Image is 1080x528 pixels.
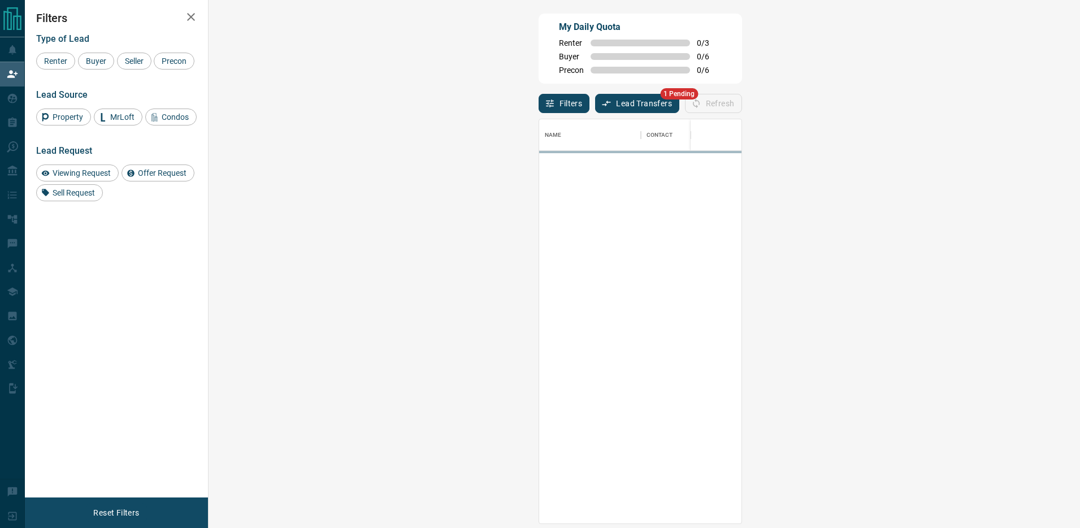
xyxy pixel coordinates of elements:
[36,11,197,25] h2: Filters
[36,165,119,181] div: Viewing Request
[545,119,562,151] div: Name
[36,53,75,70] div: Renter
[121,57,148,66] span: Seller
[559,20,722,34] p: My Daily Quota
[86,503,146,522] button: Reset Filters
[145,109,197,125] div: Condos
[595,94,679,113] button: Lead Transfers
[94,109,142,125] div: MrLoft
[641,119,731,151] div: Contact
[117,53,151,70] div: Seller
[36,33,89,44] span: Type of Lead
[106,112,138,122] span: MrLoft
[539,119,641,151] div: Name
[82,57,110,66] span: Buyer
[49,168,115,178] span: Viewing Request
[36,109,91,125] div: Property
[36,89,88,100] span: Lead Source
[559,52,584,61] span: Buyer
[36,184,103,201] div: Sell Request
[697,66,722,75] span: 0 / 6
[697,52,722,61] span: 0 / 6
[134,168,190,178] span: Offer Request
[49,188,99,197] span: Sell Request
[158,57,190,66] span: Precon
[78,53,114,70] div: Buyer
[36,145,92,156] span: Lead Request
[158,112,193,122] span: Condos
[647,119,673,151] div: Contact
[559,66,584,75] span: Precon
[154,53,194,70] div: Precon
[122,165,194,181] div: Offer Request
[660,88,698,99] span: 1 Pending
[49,112,87,122] span: Property
[539,94,590,113] button: Filters
[40,57,71,66] span: Renter
[559,38,584,47] span: Renter
[697,38,722,47] span: 0 / 3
